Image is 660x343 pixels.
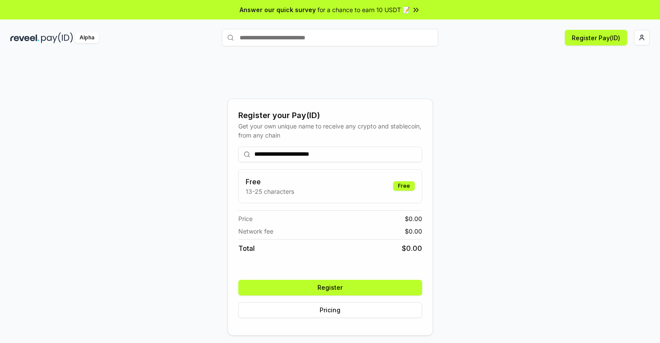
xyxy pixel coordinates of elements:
[41,32,73,43] img: pay_id
[238,302,422,318] button: Pricing
[10,32,39,43] img: reveel_dark
[402,243,422,253] span: $ 0.00
[238,214,253,223] span: Price
[405,227,422,236] span: $ 0.00
[238,122,422,140] div: Get your own unique name to receive any crypto and stablecoin, from any chain
[75,32,99,43] div: Alpha
[238,243,255,253] span: Total
[565,30,627,45] button: Register Pay(ID)
[246,176,294,187] h3: Free
[238,227,273,236] span: Network fee
[238,280,422,295] button: Register
[317,5,410,14] span: for a chance to earn 10 USDT 📝
[240,5,316,14] span: Answer our quick survey
[393,181,415,191] div: Free
[246,187,294,196] p: 13-25 characters
[238,109,422,122] div: Register your Pay(ID)
[405,214,422,223] span: $ 0.00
